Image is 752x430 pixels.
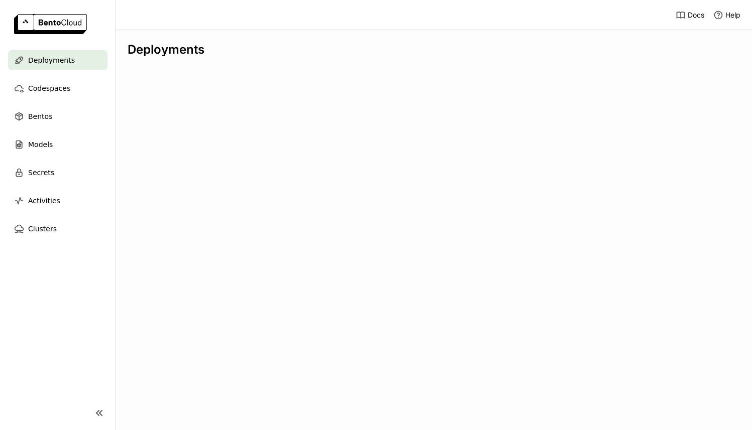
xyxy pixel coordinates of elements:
[8,134,108,155] a: Models
[8,106,108,126] a: Bentos
[8,163,108,183] a: Secrets
[676,10,704,20] a: Docs
[28,138,53,151] span: Models
[128,42,740,57] div: Deployments
[713,10,740,20] div: Help
[28,110,52,122] span: Bentos
[14,14,87,34] img: logo
[28,223,57,235] span: Clusters
[725,11,740,20] span: Help
[28,82,70,94] span: Codespaces
[8,219,108,239] a: Clusters
[8,191,108,211] a: Activities
[28,167,54,179] span: Secrets
[28,195,60,207] span: Activities
[688,11,704,20] span: Docs
[28,54,75,66] span: Deployments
